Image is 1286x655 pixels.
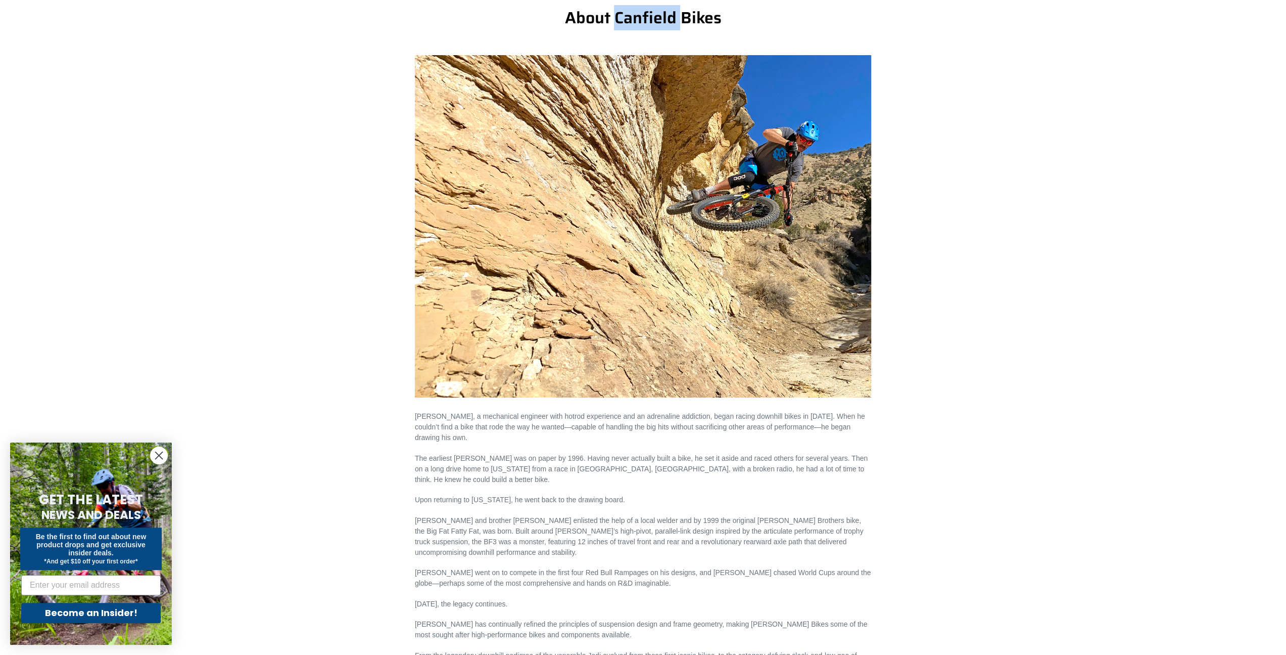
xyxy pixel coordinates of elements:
[36,533,147,557] span: Be the first to find out about new product drops and get exclusive insider deals.
[415,55,871,398] img: Canfield-Lithium-Lance-2.jpg
[39,491,143,509] span: GET THE LATEST
[415,619,871,640] p: [PERSON_NAME] has continually refined the principles of suspension design and frame geometry, mak...
[415,567,871,589] p: [PERSON_NAME] went on to compete in the first four Red Bull Rampages on his designs, and [PERSON_...
[415,453,871,485] p: The earliest [PERSON_NAME] was on paper by 1996. Having never actually built a bike, he set it as...
[41,507,141,523] span: NEWS AND DEALS
[150,447,168,464] button: Close dialog
[21,603,161,623] button: Become an Insider!
[415,495,871,505] p: Upon returning to [US_STATE], he went back to the drawing board.
[44,558,137,565] span: *And get $10 off your first order*
[21,575,161,595] input: Enter your email address
[415,401,871,443] p: [PERSON_NAME], a mechanical engineer with hotrod experience and an adrenaline addiction, began ra...
[415,515,871,558] p: [PERSON_NAME] and brother [PERSON_NAME] enlisted the help of a local welder and by 1999 the origi...
[415,599,871,609] p: [DATE], the legacy continues.
[415,8,871,27] h1: About Canfield Bikes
